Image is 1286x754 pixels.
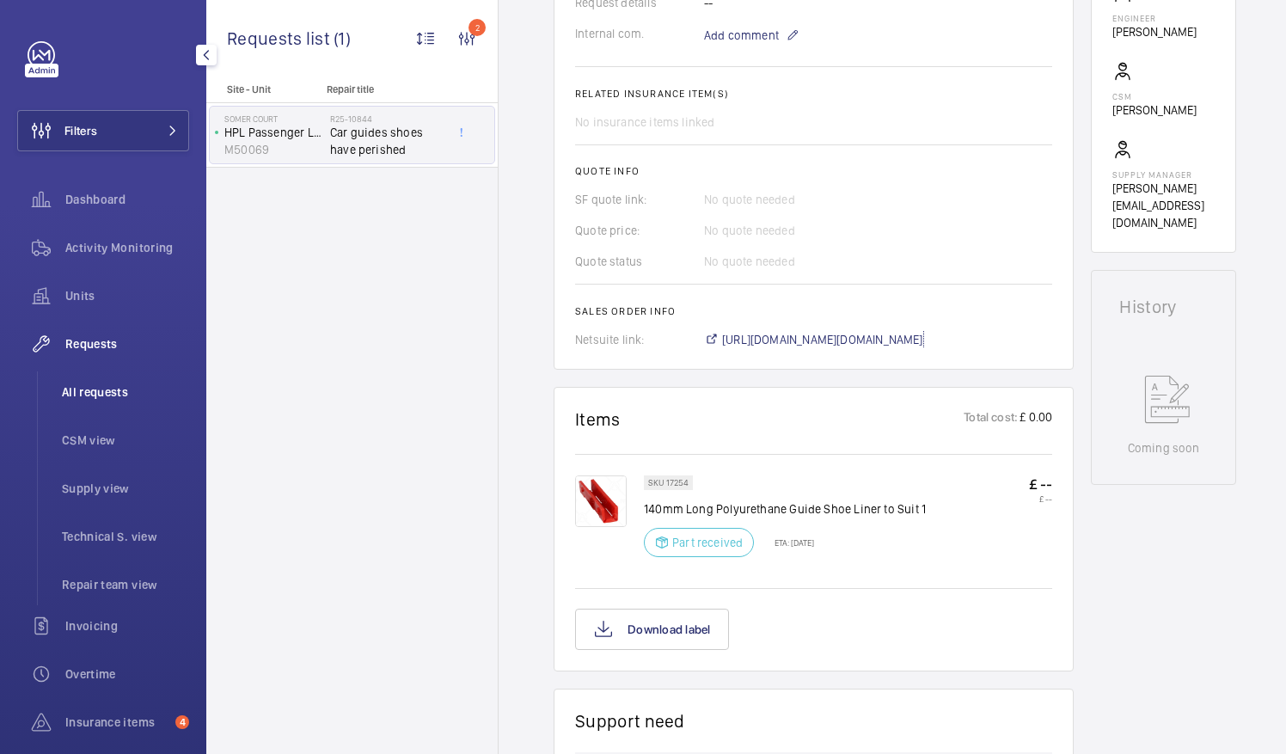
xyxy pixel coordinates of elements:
p: £ -- [1029,493,1052,504]
span: Dashboard [65,191,189,208]
h2: Related insurance item(s) [575,88,1052,100]
p: Site - Unit [206,83,320,95]
h2: R25-10844 [330,113,444,124]
h2: Quote info [575,165,1052,177]
span: 4 [175,715,189,729]
span: Filters [64,122,97,139]
p: £ -- [1029,475,1052,493]
span: Requests [65,335,189,352]
p: Part received [672,534,743,551]
p: £ 0.00 [1018,408,1052,430]
p: HPL Passenger Lift [224,124,323,141]
button: Filters [17,110,189,151]
p: 140mm Long Polyurethane Guide Shoe Liner to Suit 1 [644,500,926,518]
h1: Items [575,408,621,430]
p: Coming soon [1128,439,1200,457]
span: Repair team view [62,576,189,593]
span: All requests [62,383,189,401]
span: [URL][DOMAIN_NAME][DOMAIN_NAME] [722,331,923,348]
span: CSM view [62,432,189,449]
span: Supply view [62,480,189,497]
p: [PERSON_NAME] [1112,101,1197,119]
p: Supply manager [1112,169,1215,180]
p: [PERSON_NAME] [1112,23,1197,40]
p: Engineer [1112,13,1197,23]
h1: History [1119,298,1208,316]
p: Repair title [327,83,440,95]
span: Insurance items [65,714,168,731]
p: M50069 [224,141,323,158]
span: Overtime [65,665,189,683]
a: [URL][DOMAIN_NAME][DOMAIN_NAME] [704,331,923,348]
span: Units [65,287,189,304]
img: DtqjvTYgB6t4aCtaYWxEv4S-hRckGyV18xuDOKJG3CX23rO7.png [575,475,627,527]
button: Download label [575,609,729,650]
p: ETA: [DATE] [764,537,814,548]
span: Add comment [704,27,779,44]
p: [PERSON_NAME][EMAIL_ADDRESS][DOMAIN_NAME] [1112,180,1215,231]
h1: Support need [575,710,685,732]
span: Requests list [227,28,334,49]
span: Activity Monitoring [65,239,189,256]
p: SKU 17254 [648,480,689,486]
p: Somer Court [224,113,323,124]
p: CSM [1112,91,1197,101]
span: Technical S. view [62,528,189,545]
p: Total cost: [964,408,1018,430]
span: Invoicing [65,617,189,634]
h2: Sales order info [575,305,1052,317]
span: Car guides shoes have perished [330,124,444,158]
